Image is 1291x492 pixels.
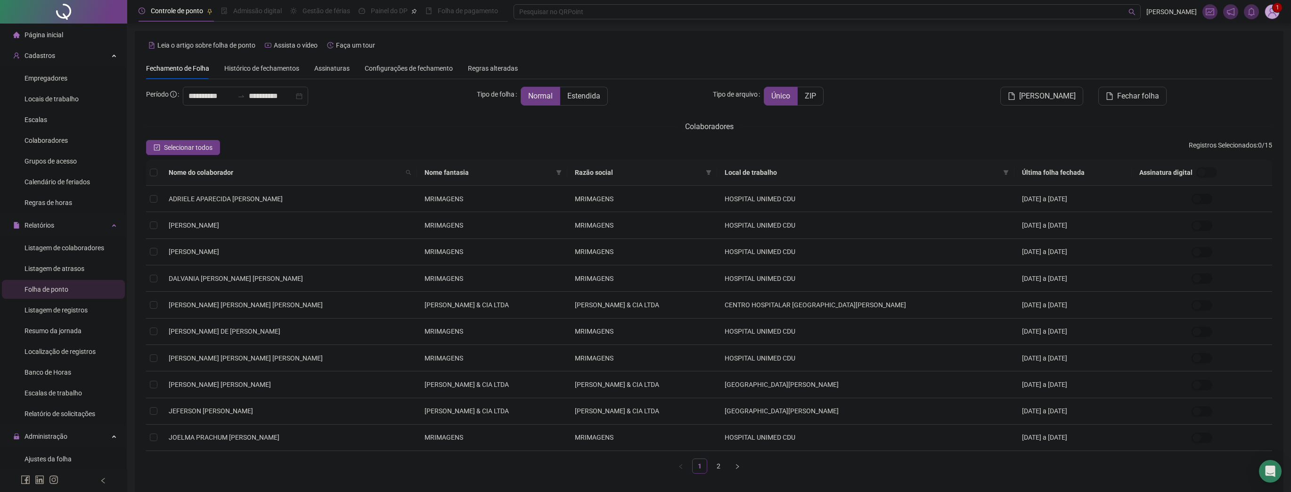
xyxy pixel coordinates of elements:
a: 1 [693,459,707,473]
span: Estendida [567,91,600,100]
span: Resumo da jornada [25,327,82,335]
span: Registros Selecionados [1189,141,1257,149]
td: [DATE] a [DATE] [1014,186,1132,212]
span: [PERSON_NAME] [1146,7,1197,17]
span: Normal [528,91,553,100]
span: filter [556,170,562,175]
span: Grupos de acesso [25,157,77,165]
span: facebook [21,475,30,484]
span: Relatórios [25,221,54,229]
span: Colaboradores [685,122,734,131]
button: Fechar folha [1098,87,1167,106]
span: Histórico de fechamentos [224,65,299,72]
span: filter [554,165,564,180]
span: [PERSON_NAME] [169,248,219,255]
span: history [327,42,334,49]
span: user-add [13,52,20,59]
span: Nome fantasia [425,167,552,178]
span: Configurações de fechamento [365,65,453,72]
span: file-done [221,8,228,14]
span: Nome do colaborador [169,167,402,178]
span: Escalas [25,116,47,123]
span: search [1128,8,1136,16]
span: Ajustes da folha [25,455,72,463]
span: JOELMA PRACHUM [PERSON_NAME] [169,434,279,441]
span: Gestão de férias [302,7,350,15]
td: MRIMAGENS [417,319,567,345]
span: Assinaturas [314,65,350,72]
a: 2 [711,459,726,473]
td: HOSPITAL UNIMED CDU [717,345,1014,371]
td: MRIMAGENS [417,265,567,292]
span: left [678,464,684,469]
td: [GEOGRAPHIC_DATA][PERSON_NAME] [717,398,1014,425]
td: [PERSON_NAME] & CIA LTDA [417,398,567,425]
span: Localização de registros [25,348,96,355]
td: HOSPITAL UNIMED CDU [717,425,1014,451]
span: [PERSON_NAME] [169,221,219,229]
td: MRIMAGENS [417,239,567,265]
span: Empregadores [25,74,67,82]
span: sun [290,8,297,14]
span: Regras de horas [25,199,72,206]
span: Assista o vídeo [274,41,318,49]
span: left [100,477,106,484]
span: Banco de Horas [25,369,71,376]
td: MRIMAGENS [567,319,718,345]
span: [PERSON_NAME] [1019,90,1076,102]
li: Próxima página [730,459,745,474]
td: HOSPITAL UNIMED CDU [717,239,1014,265]
span: ZIP [805,91,816,100]
td: HOSPITAL UNIMED CDU [717,265,1014,292]
span: : 0 / 15 [1189,140,1272,155]
td: [PERSON_NAME] & CIA LTDA [417,292,567,318]
td: MRIMAGENS [567,212,718,238]
span: dashboard [359,8,365,14]
span: Local de trabalho [725,167,999,178]
td: MRIMAGENS [417,186,567,212]
button: left [673,459,688,474]
span: fund [1206,8,1214,16]
span: clock-circle [139,8,145,14]
span: Locais de trabalho [25,95,79,103]
span: check-square [154,144,160,151]
th: Última folha fechada [1014,160,1132,186]
td: MRIMAGENS [567,345,718,371]
span: search [404,165,413,180]
span: file [13,222,20,229]
td: [PERSON_NAME] & CIA LTDA [567,371,718,398]
td: [DATE] a [DATE] [1014,345,1132,371]
div: Open Intercom Messenger [1259,460,1282,483]
li: 2 [711,459,726,474]
span: Folha de pagamento [438,7,498,15]
img: 94382 [1265,5,1279,19]
span: Escalas de trabalho [25,389,82,397]
span: Razão social [575,167,703,178]
td: MRIMAGENS [567,239,718,265]
span: [PERSON_NAME] DE [PERSON_NAME] [169,328,280,335]
td: [DATE] a [DATE] [1014,239,1132,265]
span: to [237,92,245,100]
button: Selecionar todos [146,140,220,155]
span: Único [771,91,790,100]
span: bell [1247,8,1256,16]
td: MRIMAGENS [417,345,567,371]
span: Listagem de colaboradores [25,244,104,252]
td: [DATE] a [DATE] [1014,265,1132,292]
td: [DATE] a [DATE] [1014,371,1132,398]
span: Faça um tour [336,41,375,49]
td: [GEOGRAPHIC_DATA][PERSON_NAME] [717,371,1014,398]
span: Listagem de atrasos [25,265,84,272]
td: [DATE] a [DATE] [1014,292,1132,318]
span: Administração [25,433,67,440]
td: [PERSON_NAME] & CIA LTDA [567,398,718,425]
span: filter [704,165,713,180]
span: Assinatura digital [1139,167,1193,178]
td: [DATE] a [DATE] [1014,212,1132,238]
span: Listagem de registros [25,306,88,314]
span: Colaboradores [25,137,68,144]
span: Calendário de feriados [25,178,90,186]
span: search [406,170,411,175]
span: 1 [1276,4,1279,11]
button: [PERSON_NAME] [1000,87,1083,106]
